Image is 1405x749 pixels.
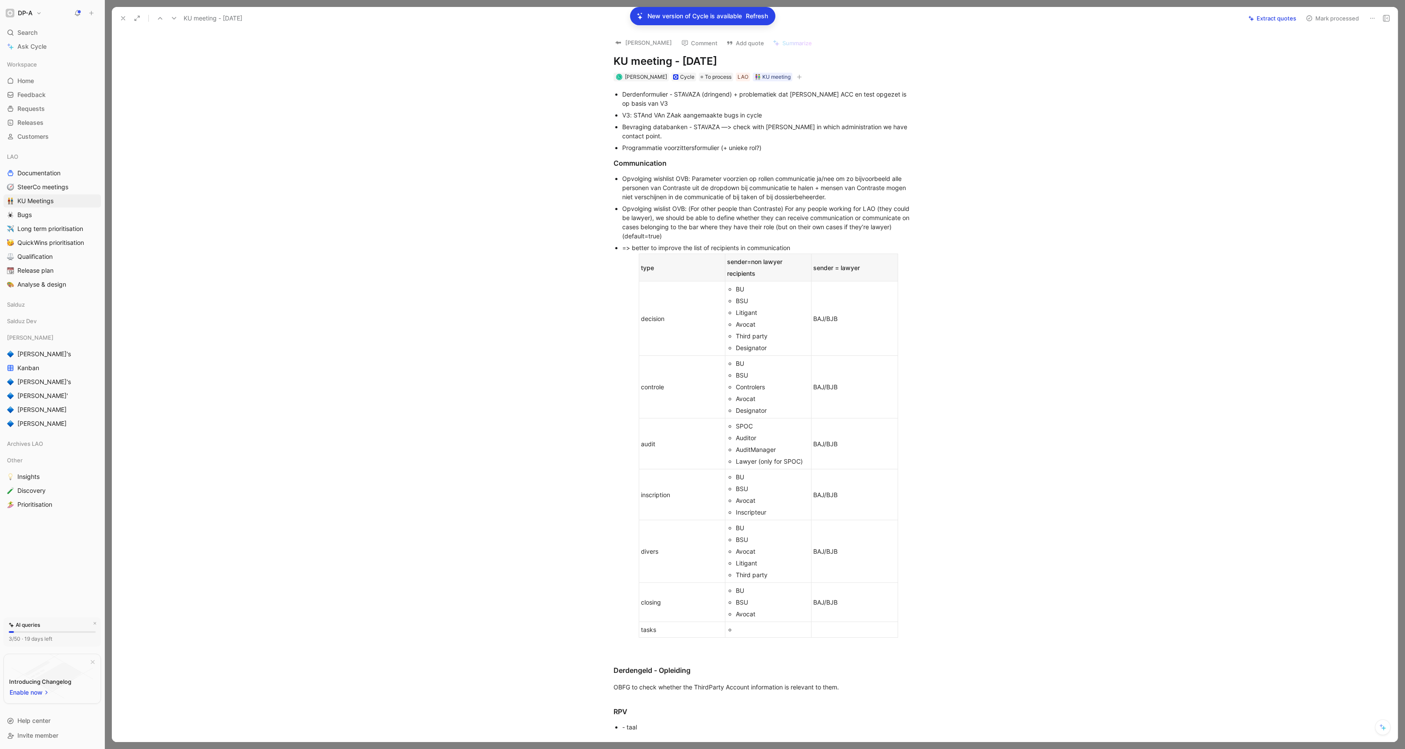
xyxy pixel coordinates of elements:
div: Archives LAO [3,437,101,450]
span: Help center [17,717,50,724]
button: Enable now [9,687,50,698]
a: 🏄‍♀️Prioritisation [3,498,101,511]
div: audit [641,439,723,448]
img: ⚖️ [7,253,14,260]
a: 🧪Discovery [3,484,101,497]
div: BSU [736,371,809,380]
a: 📆Release plan [3,264,101,277]
button: 🕷️ [5,210,16,220]
a: 🎨Analyse & design [3,278,101,291]
div: Opvolging wislist OVB: (For other people than Contraste) For any people working for LAO (they cou... [622,204,915,241]
img: 🔷 [7,351,14,358]
span: Insights [17,472,40,481]
span: To process [705,73,731,81]
div: RPV [614,706,915,717]
a: Requests [3,102,101,115]
div: BU [736,472,809,481]
button: 🧪 [5,485,16,496]
img: 🔷 [7,406,14,413]
a: 🔷[PERSON_NAME]'s [3,375,101,388]
img: 🎨 [7,281,14,288]
img: ✈️ [7,225,14,232]
div: divers [641,547,723,556]
div: Programmatie voorzittersformulier (+ unieke rol?) [622,143,915,152]
div: Search [3,26,101,39]
div: BU [736,284,809,294]
img: logo [614,38,623,47]
div: Bevraging databanken - STAVAZA —> check with [PERSON_NAME] in which administration we have contac... [622,122,915,140]
div: Derdenformulier - STAVAZA (dringend) + problematiek dat [PERSON_NAME] ACC en test opgezet is op b... [622,90,915,108]
div: BSU [736,484,809,493]
div: OBFG to check whether the ThirdParty Account information is relevant to them. [614,682,915,692]
div: Archives LAO [3,437,101,453]
a: 🔷[PERSON_NAME] [3,403,101,416]
a: 🧭SteerCo meetings [3,181,101,194]
span: Invite member [17,732,58,739]
button: Comment [677,37,721,49]
button: Summarize [769,37,816,49]
div: Avocat [736,394,809,403]
div: Workspace [3,58,101,71]
div: decision [641,314,723,323]
a: 🕷️Bugs [3,208,101,221]
img: 👬 [7,197,14,204]
div: tasks [641,625,723,634]
div: AuditManager [736,445,809,454]
div: BU [736,359,809,368]
div: Designator [736,343,809,352]
a: Feedback [3,88,101,101]
div: Communication [614,158,915,168]
span: Search [17,27,37,38]
img: bg-BLZuj68n.svg [11,654,93,699]
div: sender = lawyer [813,263,895,272]
span: Prioritisation [17,500,52,509]
div: Litigant [736,558,809,568]
a: Releases [3,116,101,129]
div: L [617,74,621,79]
div: [PERSON_NAME]🔷[PERSON_NAME]'sKanban🔷[PERSON_NAME]'s🔷[PERSON_NAME]'🔷[PERSON_NAME]🔷[PERSON_NAME] [3,331,101,430]
div: closing [641,598,723,607]
div: Avocat [736,547,809,556]
div: => better to improve the list of recipients in communication [622,243,915,252]
img: 📆 [7,267,14,274]
button: 📆 [5,265,16,276]
span: Documentation [17,169,60,177]
div: Lawyer (only for SPOC) [736,457,809,466]
a: 🔷[PERSON_NAME]' [3,389,101,402]
span: Releases [17,118,44,127]
div: Cycle [680,73,694,81]
div: LAO [738,73,748,81]
button: Add quote [722,37,768,49]
div: To process [699,73,733,81]
span: Qualification [17,252,53,261]
div: BAJ/BJB [813,314,895,323]
img: 🔷 [7,420,14,427]
div: Avocat [736,320,809,329]
span: KU meeting - [DATE] [184,13,242,23]
span: [PERSON_NAME] [7,333,54,342]
button: 🔷 [5,418,16,429]
div: recipients [727,269,809,278]
span: Long term prioritisation [17,224,83,233]
img: 💡 [7,473,14,480]
span: Bugs [17,211,32,219]
div: BSU [736,535,809,544]
div: Salduz [3,298,101,314]
span: Salduz [7,300,25,309]
span: QuickWins prioritisation [17,238,84,247]
a: ✈️Long term prioritisation [3,222,101,235]
div: type [641,263,723,272]
div: Salduz Dev [3,314,101,328]
div: BAJ/BJB [813,439,895,448]
button: 🔷 [5,405,16,415]
a: Documentation [3,167,101,180]
a: 🔷[PERSON_NAME] [3,417,101,430]
div: Help center [3,714,101,727]
div: sender=non lawyer [727,257,809,266]
img: 🔷 [7,378,14,385]
a: 🔷[PERSON_NAME]'s [3,348,101,361]
div: Inscripteur [736,508,809,517]
div: [PERSON_NAME] [3,331,101,344]
span: [PERSON_NAME]' [17,391,68,400]
span: Requests [17,104,45,113]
